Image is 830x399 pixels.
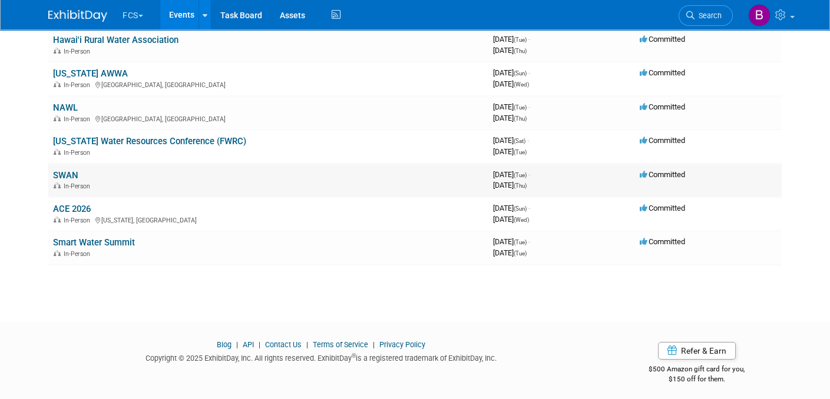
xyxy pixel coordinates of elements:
span: (Tue) [514,36,527,43]
span: (Thu) [514,182,527,189]
span: [DATE] [493,204,530,212]
span: In-Person [64,115,94,123]
a: [US_STATE] AWWA [53,68,128,79]
a: ACE 2026 [53,204,91,214]
span: [DATE] [493,102,530,111]
span: (Sun) [514,205,527,212]
span: In-Person [64,217,94,224]
span: (Wed) [514,81,529,88]
span: | [233,340,241,349]
span: (Sat) [514,138,525,144]
a: Blog [217,340,232,349]
span: Committed [640,102,685,111]
span: [DATE] [493,170,530,179]
span: - [528,204,530,212]
span: [DATE] [493,46,527,55]
div: $500 Amazon gift card for you, [611,357,782,384]
span: (Tue) [514,239,527,245]
span: - [528,237,530,246]
img: Barb DeWyer [748,4,771,26]
span: - [527,136,529,145]
a: Refer & Earn [658,342,736,360]
img: In-Person Event [54,250,61,256]
a: Contact Us [265,340,302,349]
span: - [528,35,530,44]
span: [DATE] [493,136,529,145]
a: Hawai'i Rural Water Association [53,35,178,45]
span: (Tue) [514,104,527,111]
span: (Thu) [514,48,527,54]
img: In-Person Event [54,48,61,54]
img: In-Person Event [54,217,61,222]
span: (Thu) [514,115,527,122]
span: In-Person [64,48,94,55]
div: [GEOGRAPHIC_DATA], [GEOGRAPHIC_DATA] [53,114,484,123]
span: [DATE] [493,215,529,224]
a: SWAN [53,170,78,181]
div: [US_STATE], [GEOGRAPHIC_DATA] [53,215,484,224]
span: [DATE] [493,79,529,88]
img: In-Person Event [54,115,61,121]
img: In-Person Event [54,182,61,188]
span: | [303,340,311,349]
sup: ® [352,353,356,359]
span: - [528,102,530,111]
a: Privacy Policy [379,340,425,349]
span: | [370,340,378,349]
a: Terms of Service [313,340,368,349]
div: [GEOGRAPHIC_DATA], [GEOGRAPHIC_DATA] [53,79,484,89]
span: Committed [640,136,685,145]
img: In-Person Event [54,149,61,155]
a: NAWL [53,102,78,113]
span: In-Person [64,81,94,89]
span: | [256,340,263,349]
img: In-Person Event [54,81,61,87]
span: [DATE] [493,248,527,257]
span: - [528,170,530,179]
span: (Tue) [514,172,527,178]
div: $150 off for them. [611,374,782,384]
span: Committed [640,35,685,44]
span: In-Person [64,149,94,157]
span: [DATE] [493,147,527,156]
span: [DATE] [493,237,530,246]
span: Committed [640,68,685,77]
a: Search [679,5,733,26]
span: [DATE] [493,35,530,44]
span: In-Person [64,250,94,258]
span: (Tue) [514,250,527,257]
span: Search [695,11,722,20]
a: Smart Water Summit [53,237,135,248]
span: - [528,68,530,77]
a: [US_STATE] Water Resources Conference (FWRC) [53,136,246,147]
span: In-Person [64,182,94,190]
span: Committed [640,170,685,179]
span: (Sun) [514,70,527,77]
span: [DATE] [493,181,527,189]
span: [DATE] [493,68,530,77]
span: (Tue) [514,149,527,155]
span: Committed [640,204,685,212]
img: ExhibitDay [48,10,107,22]
span: Committed [640,237,685,246]
span: [DATE] [493,114,527,122]
a: API [243,340,254,349]
span: (Wed) [514,217,529,223]
div: Copyright © 2025 ExhibitDay, Inc. All rights reserved. ExhibitDay is a registered trademark of Ex... [48,350,594,364]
